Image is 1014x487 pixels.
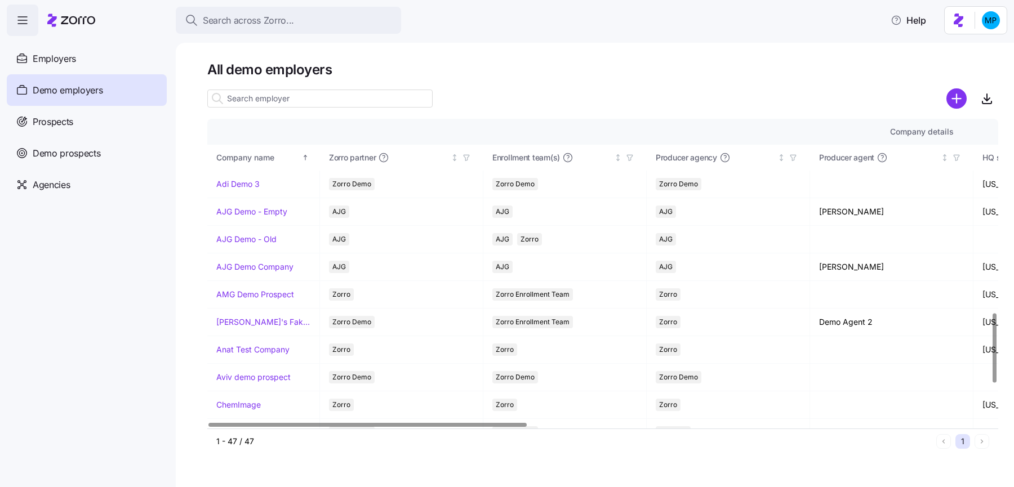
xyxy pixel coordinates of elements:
[320,145,483,171] th: Zorro partnerNot sorted
[659,343,677,356] span: Zorro
[810,253,973,281] td: [PERSON_NAME]
[810,419,973,446] td: [PERSON_NAME]
[496,178,535,190] span: Zorro Demo
[216,399,261,410] a: ChemImage
[33,115,73,129] span: Prospects
[496,399,514,411] span: Zorro
[216,178,260,190] a: Adi Demo 3
[7,43,167,74] a: Employers
[810,145,973,171] th: Producer agentNot sorted
[946,88,967,109] svg: add icon
[659,316,677,328] span: Zorro
[332,399,350,411] span: Zorro
[216,344,290,355] a: Anat Test Company
[332,343,350,356] span: Zorro
[33,52,76,66] span: Employers
[982,11,1000,29] img: b954e4dfce0f5620b9225907d0f7229f
[33,83,103,97] span: Demo employers
[332,371,371,383] span: Zorro Demo
[207,90,433,108] input: Search employer
[659,261,673,273] span: AJG
[656,152,717,163] span: Producer agency
[329,152,376,163] span: Zorro partner
[207,145,320,171] th: Company nameSorted ascending
[659,178,698,190] span: Zorro Demo
[975,434,989,449] button: Next page
[483,145,647,171] th: Enrollment team(s)Not sorted
[955,434,970,449] button: 1
[496,205,509,218] span: AJG
[207,61,998,78] h1: All demo employers
[451,154,459,162] div: Not sorted
[777,154,785,162] div: Not sorted
[332,288,350,301] span: Zorro
[496,371,535,383] span: Zorro Demo
[659,399,677,411] span: Zorro
[216,316,310,328] a: [PERSON_NAME]'s Fake Company
[891,14,926,27] span: Help
[216,289,294,300] a: AMG Demo Prospect
[176,7,401,34] button: Search across Zorro...
[332,205,346,218] span: AJG
[492,152,560,163] span: Enrollment team(s)
[810,309,973,336] td: Demo Agent 2
[496,316,570,328] span: Zorro Enrollment Team
[7,106,167,137] a: Prospects
[659,233,673,245] span: AJG
[614,154,622,162] div: Not sorted
[882,9,935,32] button: Help
[216,206,287,217] a: AJG Demo - Empty
[647,145,810,171] th: Producer agencyNot sorted
[7,137,167,169] a: Demo prospects
[7,169,167,200] a: Agencies
[203,14,294,28] span: Search across Zorro...
[332,261,346,273] span: AJG
[659,371,698,383] span: Zorro Demo
[216,436,932,447] div: 1 - 47 / 47
[496,288,570,301] span: Zorro Enrollment Team
[7,74,167,106] a: Demo employers
[496,233,509,245] span: AJG
[810,198,973,226] td: [PERSON_NAME]
[216,151,300,164] div: Company name
[332,316,371,328] span: Zorro Demo
[33,146,101,160] span: Demo prospects
[216,372,291,383] a: Aviv demo prospect
[659,205,673,218] span: AJG
[521,233,539,245] span: Zorro
[819,152,874,163] span: Producer agent
[496,343,514,356] span: Zorro
[332,178,371,190] span: Zorro Demo
[659,288,677,301] span: Zorro
[941,154,949,162] div: Not sorted
[216,261,293,272] a: AJG Demo Company
[301,154,309,162] div: Sorted ascending
[216,234,277,245] a: AJG Demo - Old
[33,178,70,192] span: Agencies
[332,233,346,245] span: AJG
[496,261,509,273] span: AJG
[936,434,951,449] button: Previous page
